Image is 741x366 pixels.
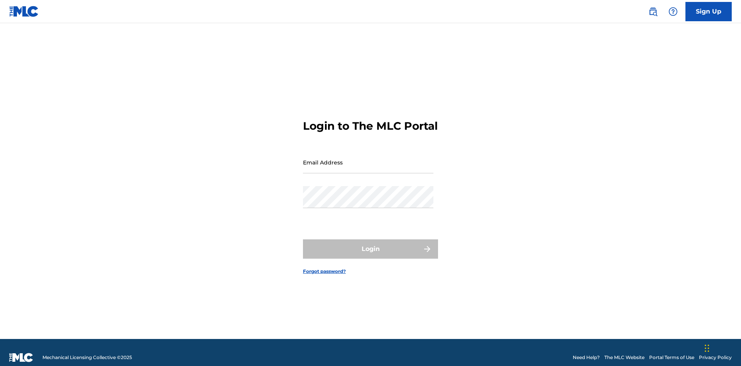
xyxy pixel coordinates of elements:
div: Drag [705,337,709,360]
img: help [668,7,678,16]
a: Public Search [645,4,661,19]
h3: Login to The MLC Portal [303,119,438,133]
a: Forgot password? [303,268,346,275]
a: Portal Terms of Use [649,354,694,361]
img: logo [9,353,33,362]
span: Mechanical Licensing Collective © 2025 [42,354,132,361]
img: search [648,7,658,16]
a: Need Help? [573,354,600,361]
iframe: Chat Widget [702,329,741,366]
img: MLC Logo [9,6,39,17]
a: The MLC Website [604,354,645,361]
a: Sign Up [685,2,732,21]
a: Privacy Policy [699,354,732,361]
div: Help [665,4,681,19]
